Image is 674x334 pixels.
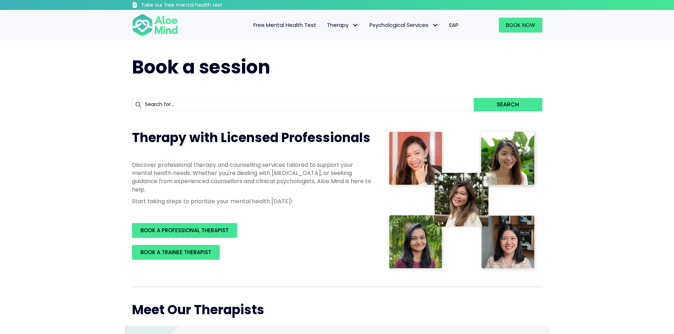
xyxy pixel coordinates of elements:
span: Psychological Services: submenu [430,20,440,30]
a: TherapyTherapy: submenu [322,18,364,33]
nav: Menu [187,18,464,33]
img: Aloe mind Logo [132,13,178,37]
a: Free Mental Health Test [248,18,322,33]
span: Meet Our Therapists [132,301,264,319]
span: Free Mental Health Test [253,21,316,29]
span: Psychological Services [369,21,439,29]
p: Start taking steps to prioritize your mental health [DATE]! [132,197,373,205]
h3: Take our free mental health test [141,2,260,9]
a: Psychological ServicesPsychological Services: submenu [364,18,444,33]
a: BOOK A TRAINEE THERAPIST [132,245,220,260]
a: Take our free mental health test [132,2,260,10]
span: Therapy: submenu [350,20,361,30]
span: Book a session [132,54,270,80]
img: Therapist collage [387,129,538,273]
span: BOOK A TRAINEE THERAPIST [140,248,211,256]
span: BOOK A PROFESSIONAL THERAPIST [140,227,229,234]
a: BOOK A PROFESSIONAL THERAPIST [132,223,237,238]
span: Therapy [327,21,359,29]
span: Therapy with Licensed Professionals [132,129,370,147]
input: Search for... [132,98,474,111]
span: EAP [449,21,459,29]
a: EAP [444,18,464,33]
a: Book Now [499,18,542,33]
span: Book Now [506,21,535,29]
p: Discover professional therapy and counselling services tailored to support your mental health nee... [132,161,373,194]
button: Search [474,98,542,111]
